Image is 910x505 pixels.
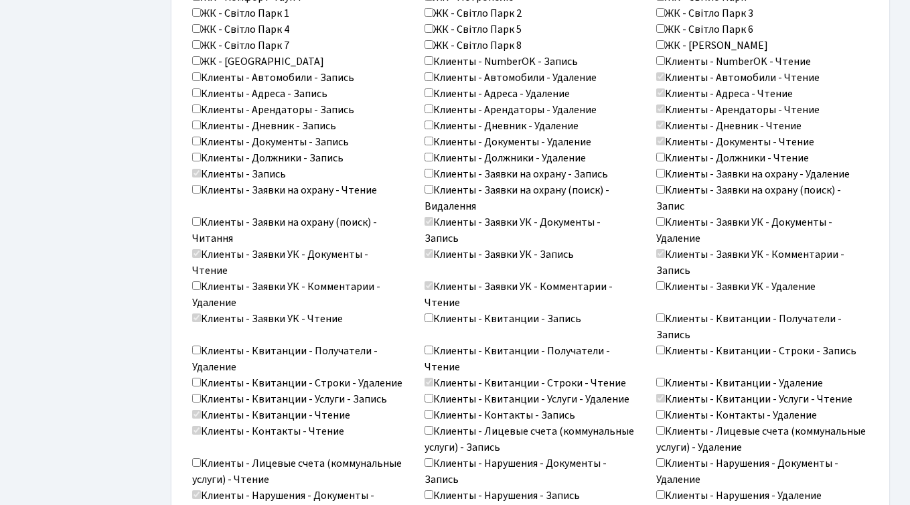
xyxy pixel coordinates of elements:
input: Клиенты - Заявки УК - Чтение [192,313,201,322]
label: Клиенты - Документы - Запись [192,134,349,150]
input: Клиенты - Заявки УК - Комментарии - Удаление [192,281,201,290]
input: Клиенты - Заявки на охрану (поиск) - Запис [656,185,665,194]
input: Клиенты - Документы - Удаление [425,137,433,145]
input: Клиенты - Лицевые счета (коммунальные услуги) - Запись [425,426,433,435]
input: Клиенты - Квитанции - Получатели - Чтение [425,346,433,354]
label: Клиенты - Лицевые счета (коммунальные услуги) - Чтение [192,455,404,488]
label: Клиенты - Заявки УК - Чтение [192,311,343,327]
label: ЖК - Світло Парк 7 [192,38,289,54]
label: Клиенты - Квитанции - Услуги - Запись [192,391,387,407]
input: Клиенты - Арендаторы - Удаление [425,104,433,113]
label: Клиенты - Дневник - Удаление [425,118,579,134]
input: Клиенты - Заявки на охрану - Удаление [656,169,665,177]
label: ЖК - Світло Парк 3 [656,5,753,21]
label: Клиенты - Квитанции - Удаление [656,375,823,391]
input: Клиенты - Заявки УК - Комментарии - Чтение [425,281,433,290]
input: Клиенты - Заявки на охрану - Запись [425,169,433,177]
label: Клиенты - Должники - Удаление [425,150,586,166]
input: Клиенты - Заявки УК - Документы - Чтение [192,249,201,258]
input: Клиенты - Документы - Запись [192,137,201,145]
label: Клиенты - Квитанции - Получатели - Чтение [425,343,637,375]
input: Клиенты - Адреса - Запись [192,88,201,97]
input: Клиенты - Квитанции - Чтение [192,410,201,419]
label: Клиенты - Заявки УК - Документы - Удаление [656,214,868,246]
label: Клиенты - Нарушения - Запись [425,488,580,504]
input: Клиенты - Заявки на охрану (поиск) - Видалення [425,185,433,194]
input: Клиенты - Арендаторы - Чтение [656,104,665,113]
label: Клиенты - Нарушения - Документы - Запись [425,455,637,488]
label: Клиенты - Нарушения - Документы - Удаление [656,455,868,488]
input: Клиенты - Квитанции - Получатели - Запись [656,313,665,322]
label: Клиенты - Квитанции - Чтение [192,407,350,423]
label: Клиенты - Документы - Удаление [425,134,591,150]
label: Клиенты - Должники - Запись [192,150,344,166]
label: Клиенты - Заявки УК - Комментарии - Удаление [192,279,404,311]
input: Клиенты - Контакты - Удаление [656,410,665,419]
input: Клиенты - Квитанции - Услуги - Чтение [656,394,665,403]
input: Клиенты - Лицевые счета (коммунальные услуги) - Удаление [656,426,665,435]
label: Клиенты - Квитанции - Услуги - Удаление [425,391,629,407]
label: Клиенты - Контакты - Запись [425,407,575,423]
label: Клиенты - Арендаторы - Запись [192,102,354,118]
label: Клиенты - Автомобили - Запись [192,70,354,86]
input: ЖК - Світло Парк 3 [656,8,665,17]
label: Клиенты - Заявки на охрану - Удаление [656,166,850,182]
label: Клиенты - NumberOK - Чтение [656,54,811,70]
label: Клиенты - Заявки УК - Комментарии - Запись [656,246,868,279]
input: Клиенты - Квитанции - Строки - Запись [656,346,665,354]
label: ЖК - [PERSON_NAME] [656,38,768,54]
input: Клиенты - Заявки УК - Удаление [656,281,665,290]
label: Клиенты - Адреса - Запись [192,86,327,102]
input: Клиенты - Контакты - Чтение [192,426,201,435]
label: ЖК - Світло Парк 2 [425,5,522,21]
input: ЖК - [GEOGRAPHIC_DATA] [192,56,201,65]
label: Клиенты - Нарушения - Удаление [656,488,822,504]
label: Клиенты - Заявки на охрану - Чтение [192,182,377,198]
label: ЖК - Світло Парк 6 [656,21,753,38]
input: Клиенты - Автомобили - Удаление [425,72,433,81]
label: Клиенты - Заявки УК - Документы - Чтение [192,246,404,279]
label: Клиенты - Дневник - Чтение [656,118,802,134]
input: Клиенты - Заявки УК - Документы - Запись [425,217,433,226]
label: Клиенты - Адреса - Чтение [656,86,793,102]
input: Клиенты - Квитанции - Строки - Чтение [425,378,433,386]
label: Клиенты - Автомобили - Чтение [656,70,820,86]
input: Клиенты - Лицевые счета (коммунальные услуги) - Чтение [192,458,201,467]
label: Клиенты - NumberOK - Запись [425,54,578,70]
label: Клиенты - Контакты - Чтение [192,423,344,439]
label: ЖК - Світло Парк 4 [192,21,289,38]
input: Клиенты - Нарушения - Удаление [656,490,665,499]
input: Клиенты - Нарушения - Документы - Удаление [656,458,665,467]
input: Клиенты - Заявки на охрану (поиск) - Читання [192,217,201,226]
input: Клиенты - Квитанции - Услуги - Удаление [425,394,433,403]
input: Клиенты - Документы - Чтение [656,137,665,145]
label: Клиенты - Заявки на охрану (поиск) - Видалення [425,182,637,214]
input: ЖК - Світло Парк 6 [656,24,665,33]
label: Клиенты - Контакты - Удаление [656,407,817,423]
input: ЖК - Світло Парк 4 [192,24,201,33]
label: Клиенты - Квитанции - Строки - Чтение [425,375,626,391]
input: Клиенты - Квитанции - Удаление [656,378,665,386]
label: Клиенты - Заявки УК - Комментарии - Чтение [425,279,637,311]
input: ЖК - Світло Парк 5 [425,24,433,33]
input: Клиенты - Запись [192,169,201,177]
label: Клиенты - Должники - Чтение [656,150,809,166]
label: Клиенты - Автомобили - Удаление [425,70,597,86]
input: ЖК - Світло Парк 8 [425,40,433,49]
input: Клиенты - Заявки на охрану - Чтение [192,185,201,194]
label: Клиенты - Квитанции - Получатели - Удаление [192,343,404,375]
input: Клиенты - Автомобили - Чтение [656,72,665,81]
input: Клиенты - Нарушения - Запись [425,490,433,499]
input: Клиенты - Контакты - Запись [425,410,433,419]
input: Клиенты - Должники - Запись [192,153,201,161]
input: Клиенты - Квитанции - Услуги - Запись [192,394,201,403]
label: ЖК - Світло Парк 8 [425,38,522,54]
label: Клиенты - Квитанции - Строки - Удаление [192,375,402,391]
label: ЖК - Світло Парк 1 [192,5,289,21]
label: Клиенты - Лицевые счета (коммунальные услуги) - Удаление [656,423,868,455]
label: Клиенты - Заявки УК - Удаление [656,279,816,295]
input: Клиенты - Нарушения - Документы - Чтение [192,490,201,499]
input: Клиенты - Квитанции - Получатели - Удаление [192,346,201,354]
input: Клиенты - Адреса - Удаление [425,88,433,97]
label: Клиенты - Лицевые счета (коммунальные услуги) - Запись [425,423,637,455]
